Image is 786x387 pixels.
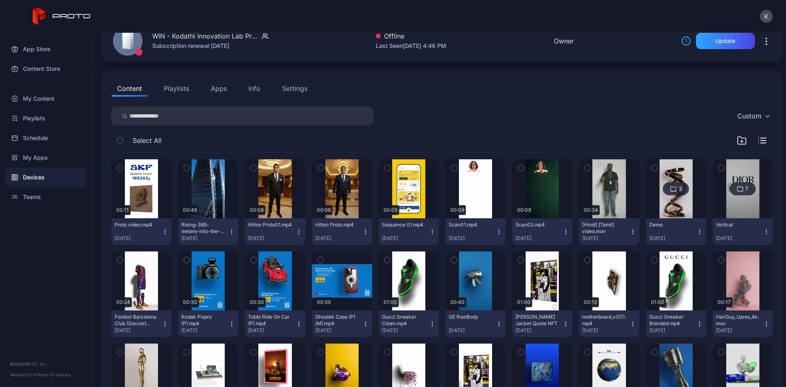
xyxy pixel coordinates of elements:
div: © 2025 PROTO, Inc. [10,361,81,367]
div: Gucci Sneaker Branded.mp4 [649,314,694,327]
div: motherboard_v3(1).mp4 [582,314,627,327]
div: Footbol Barcelona Club (Soccer) Jersey (4K) [115,314,160,327]
div: 3 [678,185,682,192]
button: Sequence 01.mp4[DATE] [379,218,439,245]
div: Tobbi Ride On Car (P).mp4 [248,314,293,327]
span: Select All [133,136,162,145]
div: Proto video.mp4 [115,222,160,228]
button: Info [243,80,266,97]
a: Terms Of Service [37,372,71,377]
button: Gucci Sneaker Clean.mp4[DATE] [379,310,439,337]
button: [Hindi] [Tamil] video.mov[DATE] [579,218,639,245]
div: Custom [737,112,761,120]
span: Version 1.13.1 • [10,372,37,377]
div: [DATE] [716,327,763,334]
a: Schedule [5,128,86,148]
div: Last Seen [DATE] 4:46 PM [376,41,446,51]
div: [DATE] [716,235,763,242]
button: Custom [733,106,773,125]
button: K [760,10,773,23]
div: Info [248,84,260,93]
div: [DATE] [181,235,228,242]
div: Demo [649,222,694,228]
button: Tobbi Ride On Car (P).mp4[DATE] [245,310,305,337]
div: Settings [282,84,307,93]
div: 7 [745,185,748,192]
button: Ghostek Case (P)(M).mp4[DATE] [312,310,372,337]
button: Playlists [158,80,195,97]
button: Settings [276,80,313,97]
button: Scan01.mp4[DATE] [445,218,506,245]
button: motherboard_v3(1).mp4[DATE] [579,310,639,337]
a: Devices [5,167,86,187]
button: Footbol Barcelona Club (Soccer) [GEOGRAPHIC_DATA] (4K)[DATE] [111,310,172,337]
div: GE RiseBody [449,314,494,320]
div: Kobe Bryant Jacket Quote NFT [515,314,560,327]
button: GE RiseBody[DATE] [445,310,506,337]
div: WIN - Kodathi Innovation Lab Proto [152,31,259,41]
div: [DATE] [181,327,228,334]
button: Update [696,33,755,49]
div: Hilton Proto01.mp4 [248,222,293,228]
div: Gucci Sneaker Clean.mp4 [382,314,427,327]
button: HairGuy_Upres_4k.mov[DATE] [713,310,773,337]
div: [DATE] [649,327,696,334]
div: [DATE] [248,327,295,334]
div: Sequence 01.mp4 [382,222,427,228]
div: [Hindi] [Tamil] video.mov [582,222,627,235]
div: [DATE] [582,235,629,242]
button: Hilton Proto.mp4[DATE] [312,218,372,245]
div: [DATE] [449,327,496,334]
button: Vertical[DATE] [713,218,773,245]
div: Scan01.mp4 [449,222,494,228]
a: My Apps [5,148,86,167]
div: [DATE] [515,327,562,334]
button: Hilton Proto01.mp4[DATE] [245,218,305,245]
div: Offline [376,31,446,41]
div: [DATE] [582,327,629,334]
a: My Content [5,89,86,109]
div: Owner [554,36,574,46]
div: [DATE] [382,327,429,334]
div: [DATE] [449,235,496,242]
button: Demo[DATE] [646,218,706,245]
div: Rising-385-meters-into-the-Riyad (1).mp4 [181,222,226,235]
button: Kodak Pixpro (P).mp4[DATE] [178,310,238,337]
button: Rising-385-meters-into-the-Riyad (1).mp4[DATE] [178,218,238,245]
div: [DATE] [382,235,429,242]
a: Playlists [5,109,86,128]
div: Subscription renewal [DATE] [152,41,269,51]
div: [DATE] [315,327,362,334]
button: Scan02.mp4[DATE] [512,218,572,245]
div: Vertical [716,222,761,228]
a: App Store [5,39,86,59]
a: Teams [5,187,86,207]
div: [DATE] [315,235,362,242]
div: Kodak Pixpro (P).mp4 [181,314,226,327]
div: HairGuy_Upres_4k.mov [716,314,761,327]
div: Update [715,38,735,44]
button: Gucci Sneaker Branded.mp4[DATE] [646,310,706,337]
button: Content [111,80,148,97]
div: [DATE] [649,235,696,242]
div: [DATE] [248,235,295,242]
button: Proto video.mp4[DATE] [111,218,172,245]
button: Apps [205,80,233,97]
div: [DATE] [115,327,162,334]
div: [DATE] [515,235,562,242]
div: Scan02.mp4 [515,222,560,228]
div: Hilton Proto.mp4 [315,222,360,228]
button: [PERSON_NAME] Jacket Quote NFT[DATE] [512,310,572,337]
div: [DATE] [115,235,162,242]
div: Ghostek Case (P)(M).mp4 [315,314,360,327]
a: Content Store [5,59,86,79]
